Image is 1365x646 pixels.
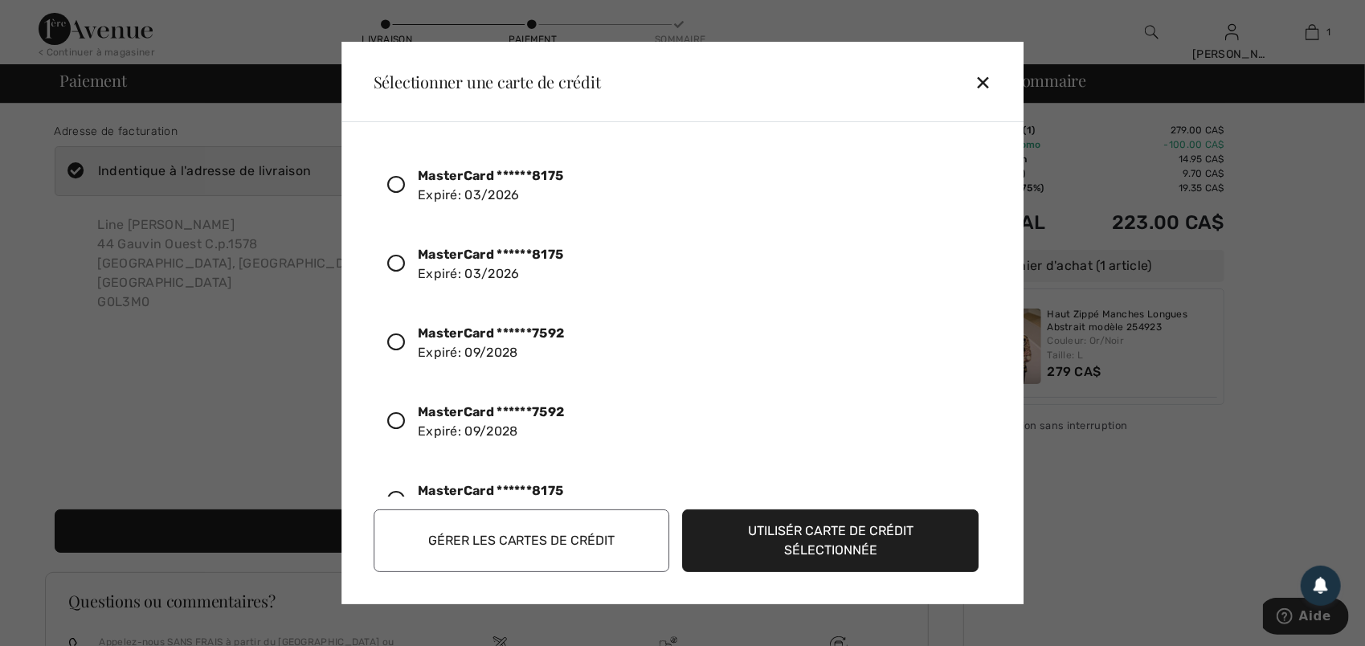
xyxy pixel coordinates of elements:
button: Gérer les cartes de crédit [374,509,670,572]
div: Expiré: 09/2028 [418,403,564,441]
span: Aide [36,11,68,26]
div: Expiré: 03/2026 [418,166,563,205]
div: ✕ [975,65,1004,99]
div: Expiré: 03/2026 [418,245,563,284]
div: Expiré: 03/2026 [418,481,563,520]
div: Sélectionner une carte de crédit [361,74,601,90]
button: Utilisér carte de crédit sélectionnée [683,509,979,572]
div: Expiré: 09/2028 [418,324,564,362]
